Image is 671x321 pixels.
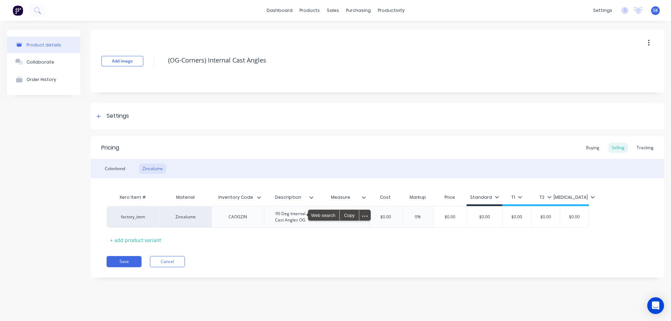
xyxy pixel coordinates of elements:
[554,194,595,200] div: [MEDICAL_DATA]
[107,112,129,121] div: Settings
[590,5,616,16] div: settings
[316,189,365,206] div: Measure
[401,208,435,226] div: 0%
[165,52,606,68] textarea: (OG-Corners) Internal Cast Angles
[107,190,159,204] div: Xero Item #
[221,212,255,221] div: CAOGZIN
[369,190,402,204] div: Cost
[323,5,342,16] div: sales
[7,71,80,88] button: Order History
[101,163,129,174] div: Colorbond
[264,189,312,206] div: Description
[608,143,628,153] div: Selling
[402,190,433,204] div: Markup
[211,189,260,206] div: Inventory Code
[159,206,211,228] div: Zincalume
[340,210,359,220] div: Copy
[368,208,403,226] div: $0.00
[264,190,316,204] div: Description
[316,190,369,204] div: Measure
[557,208,592,226] div: $0.00
[540,194,551,200] div: T2
[27,59,54,65] div: Collaborate
[150,256,185,267] button: Cancel
[433,208,468,226] div: $0.00
[139,163,166,174] div: Zincalume
[342,5,374,16] div: purchasing
[159,190,211,204] div: Material
[13,5,23,16] img: Factory
[107,206,589,228] div: factory_itemZincalumeCAOGZIN90 Deg Internal Cast Angles OGEach$0.000%$0.00$0.00$0.00$0.00$0.00
[653,7,658,14] span: SK
[511,194,522,200] div: T1
[467,208,502,226] div: $0.00
[27,77,56,82] div: Order History
[470,194,499,200] div: Standard
[27,42,61,48] div: Product details
[308,210,339,220] span: Web search
[7,53,80,71] button: Collaborate
[7,37,80,53] button: Product details
[107,256,142,267] button: Save
[211,190,264,204] div: Inventory Code
[101,144,119,152] div: Pricing
[583,143,603,153] div: Buying
[647,297,664,314] div: Open Intercom Messenger
[114,214,152,220] div: factory_item
[633,143,657,153] div: Tracking
[433,190,467,204] div: Price
[296,5,323,16] div: products
[374,5,408,16] div: productivity
[528,208,563,226] div: $0.00
[499,208,534,226] div: $0.00
[263,5,296,16] a: dashboard
[267,209,313,225] div: 90 Deg Internal Cast Angles OG
[107,235,165,246] div: + add product variant
[101,56,143,66] button: Add image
